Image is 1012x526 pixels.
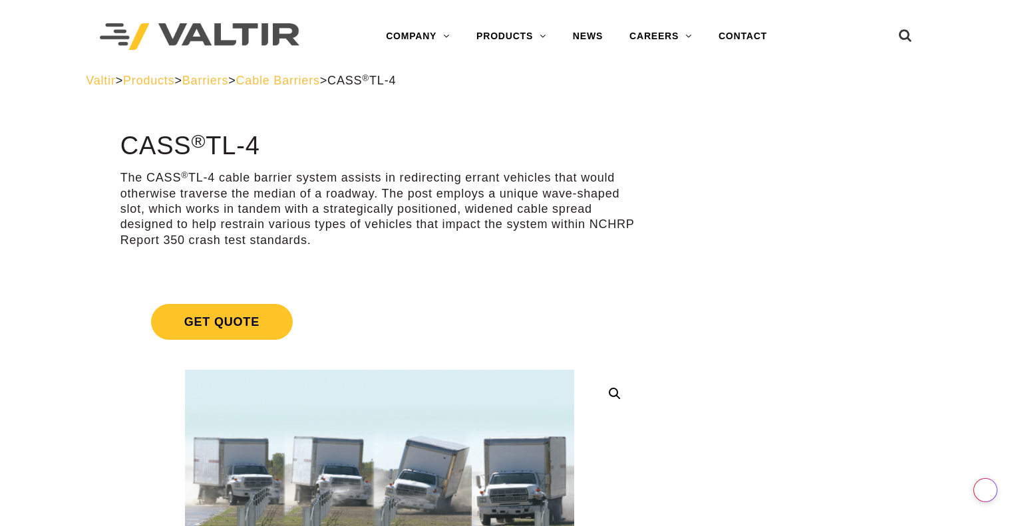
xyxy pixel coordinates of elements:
[463,23,560,50] a: PRODUCTS
[100,23,299,51] img: Valtir
[86,73,926,88] div: > > > >
[120,170,639,248] p: The CASS TL-4 cable barrier system assists in redirecting errant vehicles that would otherwise tr...
[191,130,206,152] sup: ®
[120,132,639,160] h1: CASS TL-4
[236,74,320,87] a: Cable Barriers
[373,23,463,50] a: COMPANY
[182,74,228,87] a: Barriers
[705,23,780,50] a: CONTACT
[120,288,639,356] a: Get Quote
[123,74,174,87] a: Products
[181,170,188,180] sup: ®
[616,23,705,50] a: CAREERS
[327,74,396,87] span: CASS TL-4
[151,304,293,340] span: Get Quote
[362,73,369,83] sup: ®
[560,23,616,50] a: NEWS
[86,74,115,87] a: Valtir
